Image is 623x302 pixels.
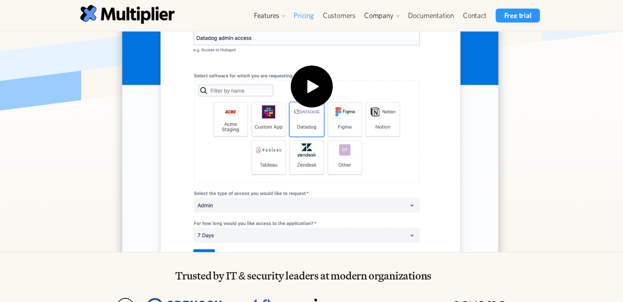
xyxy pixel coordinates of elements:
[250,9,289,23] div: Features
[318,9,360,23] a: Customers
[289,9,318,23] a: Pricing
[403,9,458,23] a: Documentation
[254,11,279,20] div: Features
[496,9,539,23] a: Free trial
[458,9,491,23] a: Contact
[364,11,394,20] div: Company
[360,9,403,23] div: Company
[285,65,338,118] img: Play icon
